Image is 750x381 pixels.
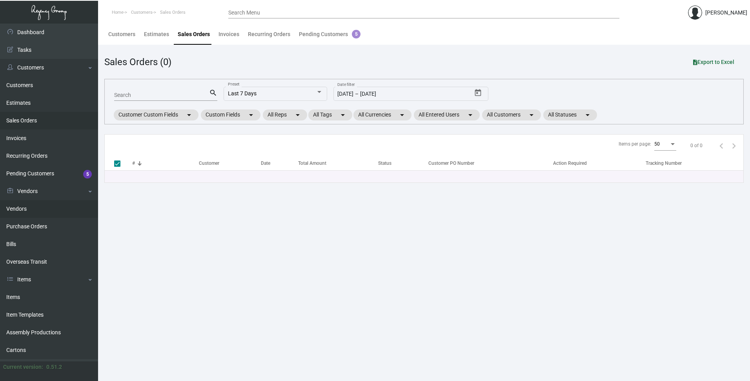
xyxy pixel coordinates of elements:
[355,91,359,97] span: –
[553,160,587,167] div: Action Required
[144,30,169,38] div: Estimates
[690,142,703,149] div: 0 of 0
[201,109,260,120] mat-chip: Custom Fields
[261,160,270,167] div: Date
[688,5,702,20] img: admin@bootstrapmaster.com
[378,160,424,167] div: Status
[114,109,198,120] mat-chip: Customer Custom Fields
[646,160,682,167] div: Tracking Number
[654,142,676,147] mat-select: Items per page:
[308,109,352,120] mat-chip: All Tags
[553,160,646,167] div: Action Required
[397,110,407,120] mat-icon: arrow_drop_down
[482,109,541,120] mat-chip: All Customers
[466,110,475,120] mat-icon: arrow_drop_down
[428,160,474,167] div: Customer PO Number
[428,160,553,167] div: Customer PO Number
[299,30,360,38] div: Pending Customers
[298,160,326,167] div: Total Amount
[248,30,290,38] div: Recurring Orders
[654,141,660,147] span: 50
[132,160,199,167] div: #
[199,160,261,167] div: Customer
[728,139,740,152] button: Next page
[3,363,43,371] div: Current version:
[104,55,171,69] div: Sales Orders (0)
[263,109,307,120] mat-chip: All Reps
[160,10,186,15] span: Sales Orders
[705,9,747,17] div: [PERSON_NAME]
[527,110,536,120] mat-icon: arrow_drop_down
[112,10,124,15] span: Home
[261,160,298,167] div: Date
[178,30,210,38] div: Sales Orders
[131,10,153,15] span: Customers
[353,109,411,120] mat-chip: All Currencies
[471,87,484,99] button: Open calendar
[337,91,353,97] input: Start date
[46,363,62,371] div: 0.51.2
[646,160,743,167] div: Tracking Number
[687,55,741,69] button: Export to Excel
[228,90,257,97] span: Last 7 Days
[132,160,135,167] div: #
[378,160,391,167] div: Status
[218,30,239,38] div: Invoices
[209,88,217,98] mat-icon: search
[246,110,256,120] mat-icon: arrow_drop_down
[298,160,378,167] div: Total Amount
[360,91,426,97] input: End date
[184,110,194,120] mat-icon: arrow_drop_down
[543,109,597,120] mat-chip: All Statuses
[108,30,135,38] div: Customers
[338,110,348,120] mat-icon: arrow_drop_down
[199,160,219,167] div: Customer
[414,109,480,120] mat-chip: All Entered Users
[583,110,592,120] mat-icon: arrow_drop_down
[619,140,651,148] div: Items per page:
[693,59,734,65] span: Export to Excel
[715,139,728,152] button: Previous page
[293,110,302,120] mat-icon: arrow_drop_down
